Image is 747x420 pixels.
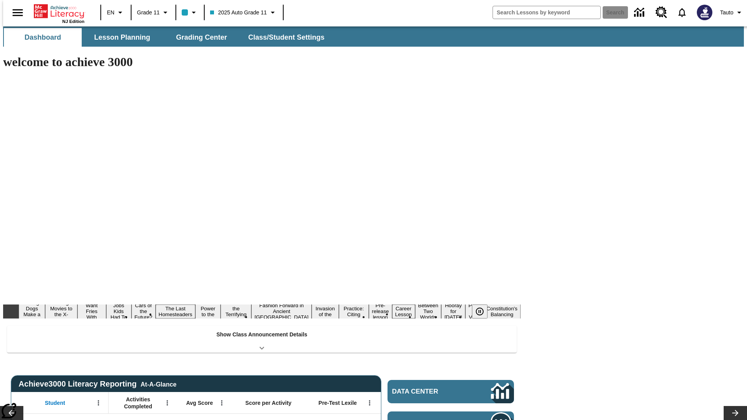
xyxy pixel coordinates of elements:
button: Lesson Planning [83,28,161,47]
h1: welcome to achieve 3000 [3,55,521,69]
span: Student [45,399,65,406]
p: Show Class Announcement Details [216,331,307,339]
button: Profile/Settings [717,5,747,19]
div: Pause [472,304,495,318]
span: 2025 Auto Grade 11 [210,9,267,17]
button: Class color is light blue. Change class color [179,5,202,19]
button: Slide 8 Attack of the Terrifying Tomatoes [221,299,251,324]
button: Grading Center [163,28,240,47]
button: Slide 2 Taking Movies to the X-Dimension [45,299,77,324]
div: SubNavbar [3,26,744,47]
button: Slide 7 Solar Power to the People [195,299,221,324]
span: Data Center [392,388,465,395]
button: Slide 5 Cars of the Future? [132,301,156,321]
a: Home [34,3,84,19]
button: Class: 2025 Auto Grade 11, Select your class [207,5,280,19]
span: NJ Edition [62,19,84,24]
button: Slide 1 Diving Dogs Make a Splash [19,299,45,324]
span: Score per Activity [245,399,292,406]
div: SubNavbar [3,28,331,47]
button: Lesson carousel, Next [724,406,747,420]
button: Slide 13 Career Lesson [392,304,415,318]
button: Pause [472,304,487,318]
span: EN [107,9,114,17]
button: Slide 14 Between Two Worlds [415,301,442,321]
button: Slide 16 Point of View [465,301,483,321]
button: Grade: Grade 11, Select a grade [134,5,173,19]
a: Resource Center, Will open in new tab [651,2,672,23]
input: search field [493,6,600,19]
button: Slide 12 Pre-release lesson [369,301,392,321]
button: Slide 6 The Last Homesteaders [156,304,196,318]
button: Dashboard [4,28,82,47]
div: Show Class Announcement Details [7,326,517,353]
div: At-A-Glance [140,380,176,388]
button: Slide 10 The Invasion of the Free CD [312,299,339,324]
a: Notifications [672,2,692,23]
button: Slide 9 Fashion Forward in Ancient Rome [251,301,312,321]
span: Tauto [720,9,733,17]
a: Data Center [630,2,651,23]
button: Slide 3 Do You Want Fries With That? [77,296,106,327]
button: Open side menu [6,1,29,24]
button: Class/Student Settings [242,28,331,47]
a: Data Center [388,380,514,403]
button: Open Menu [216,397,228,409]
button: Slide 17 The Constitution's Balancing Act [483,299,521,324]
span: Activities Completed [112,396,164,410]
button: Open Menu [364,397,375,409]
button: Open Menu [93,397,104,409]
span: Achieve3000 Literacy Reporting [19,380,177,388]
span: Grade 11 [137,9,160,17]
div: Home [34,3,84,24]
img: Avatar [697,5,712,20]
button: Select a new avatar [692,2,717,23]
span: Avg Score [186,399,213,406]
button: Slide 4 Dirty Jobs Kids Had To Do [106,296,132,327]
button: Slide 11 Mixed Practice: Citing Evidence [339,299,369,324]
button: Open Menu [161,397,173,409]
button: Slide 15 Hooray for Constitution Day! [441,301,465,321]
span: Pre-Test Lexile [319,399,357,406]
button: Language: EN, Select a language [103,5,128,19]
